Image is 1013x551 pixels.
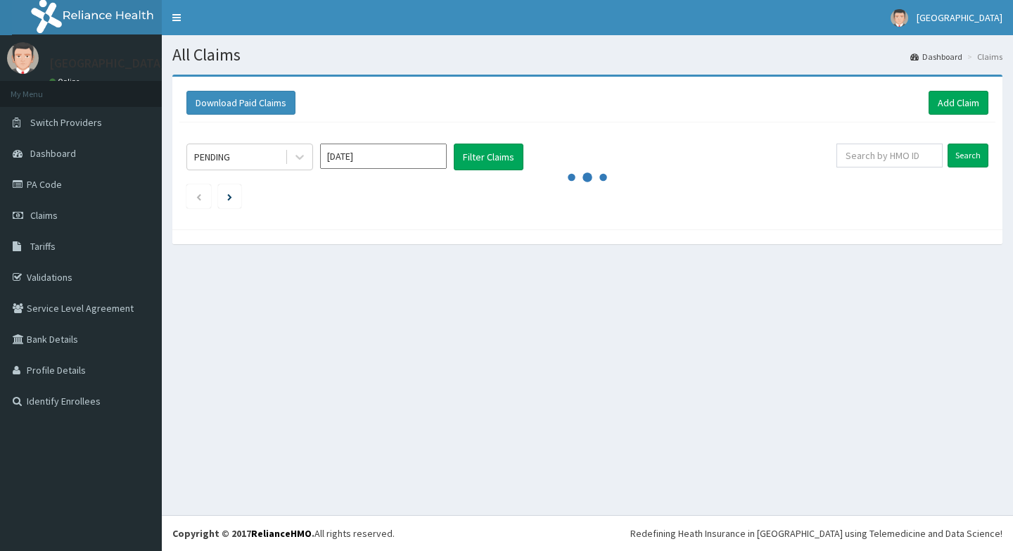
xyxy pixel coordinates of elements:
[30,116,102,129] span: Switch Providers
[891,9,908,27] img: User Image
[196,190,202,203] a: Previous page
[172,527,314,540] strong: Copyright © 2017 .
[49,57,165,70] p: [GEOGRAPHIC_DATA]
[49,77,83,87] a: Online
[251,527,312,540] a: RelianceHMO
[630,526,1002,540] div: Redefining Heath Insurance in [GEOGRAPHIC_DATA] using Telemedicine and Data Science!
[7,42,39,74] img: User Image
[172,46,1002,64] h1: All Claims
[30,147,76,160] span: Dashboard
[917,11,1002,24] span: [GEOGRAPHIC_DATA]
[566,156,609,198] svg: audio-loading
[162,515,1013,551] footer: All rights reserved.
[929,91,988,115] a: Add Claim
[910,51,962,63] a: Dashboard
[454,144,523,170] button: Filter Claims
[186,91,295,115] button: Download Paid Claims
[836,144,943,167] input: Search by HMO ID
[948,144,988,167] input: Search
[964,51,1002,63] li: Claims
[30,209,58,222] span: Claims
[227,190,232,203] a: Next page
[30,240,56,253] span: Tariffs
[194,150,230,164] div: PENDING
[320,144,447,169] input: Select Month and Year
